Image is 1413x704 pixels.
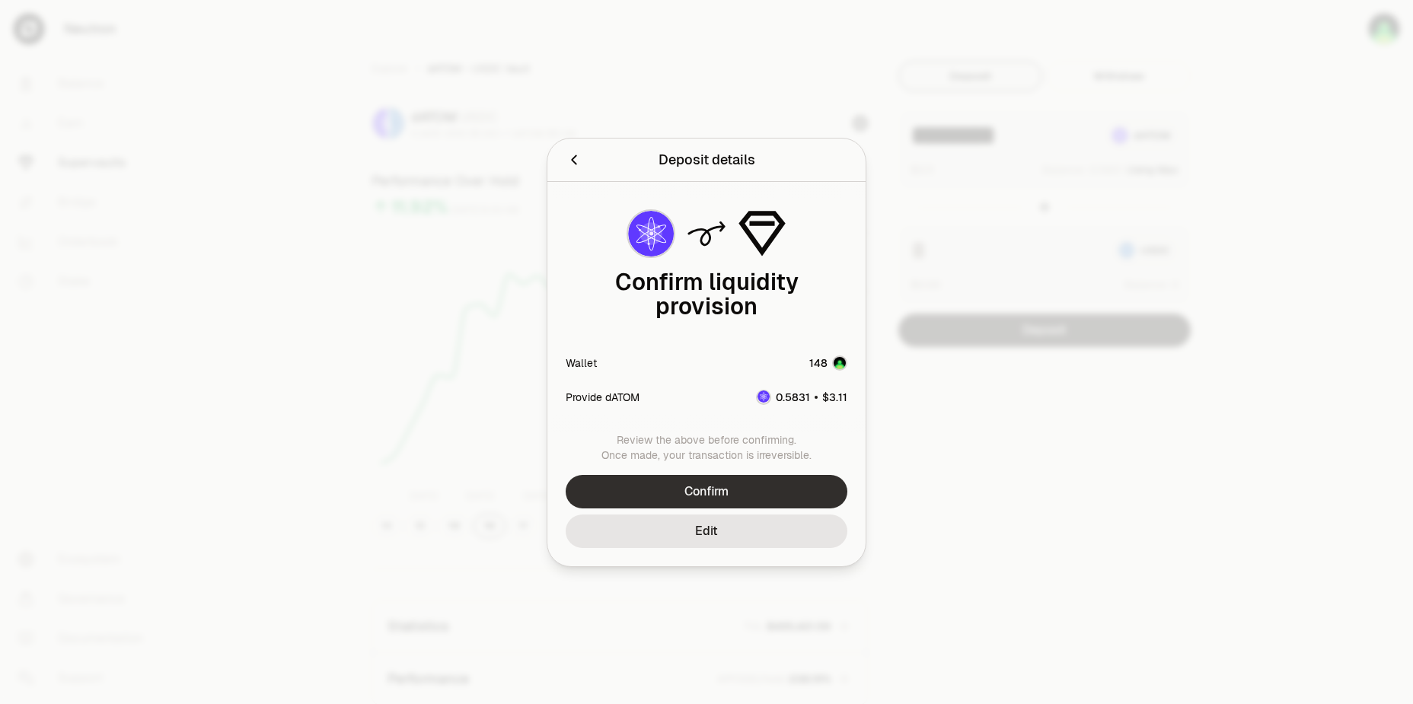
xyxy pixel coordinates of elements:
[659,149,755,170] div: Deposit details
[758,390,770,403] img: dATOM Logo
[628,211,674,256] img: dATOM Logo
[834,357,846,369] img: Account Image
[566,475,847,508] button: Confirm
[566,514,847,548] button: Edit
[566,270,847,319] div: Confirm liquidity provision
[566,149,582,170] button: Back
[809,355,847,371] button: 148Account Image
[566,389,640,404] div: Provide dATOM
[566,432,847,463] div: Review the above before confirming. Once made, your transaction is irreversible.
[809,355,828,371] div: 148
[566,355,597,371] div: Wallet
